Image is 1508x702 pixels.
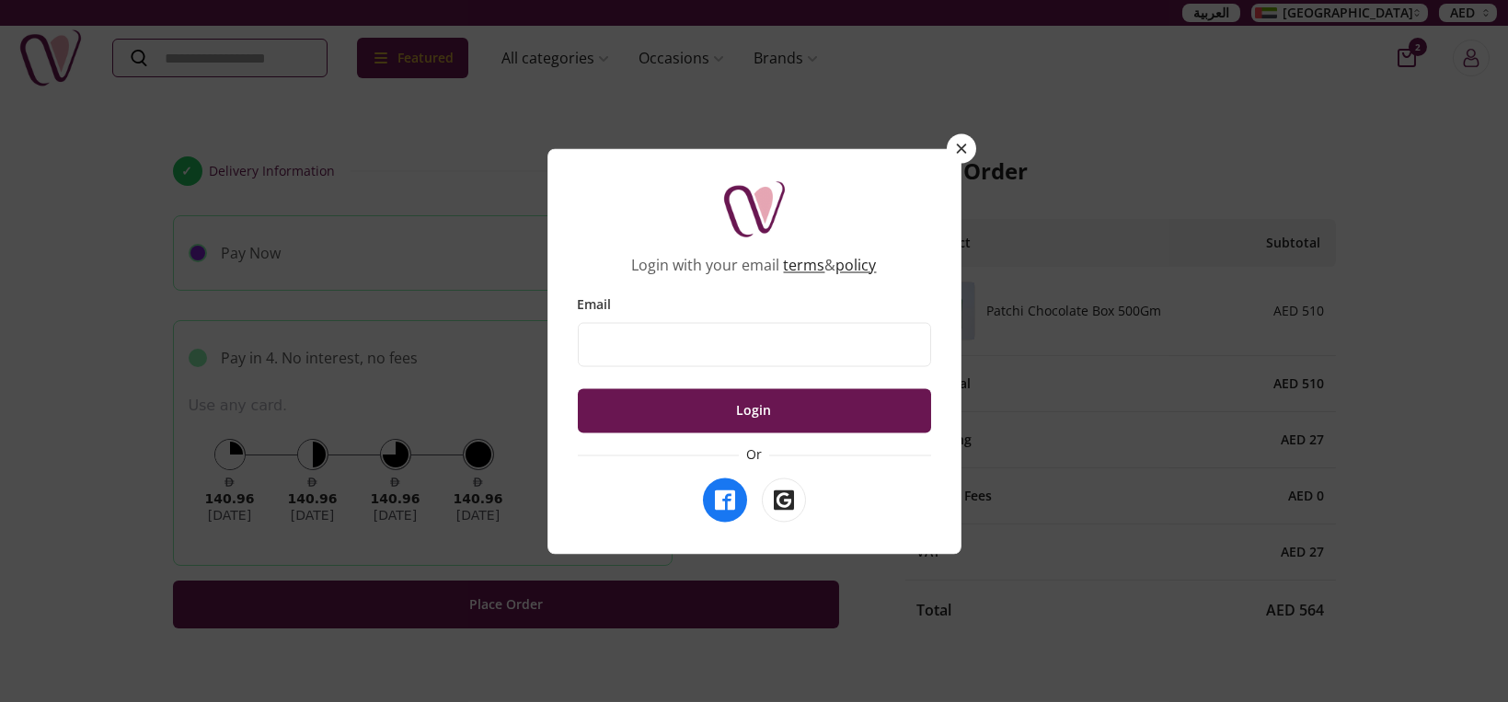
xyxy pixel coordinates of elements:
[762,478,806,522] button: Login with Google
[578,298,931,311] label: Email
[578,254,931,276] p: Login with your email &
[784,255,825,275] a: terms
[703,478,747,522] button: Login with Facebook
[947,133,976,163] button: Close panel
[739,445,769,464] span: Or
[836,255,877,275] a: policy
[722,177,787,241] img: Nigwa-uae-gifts
[578,388,931,432] button: Login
